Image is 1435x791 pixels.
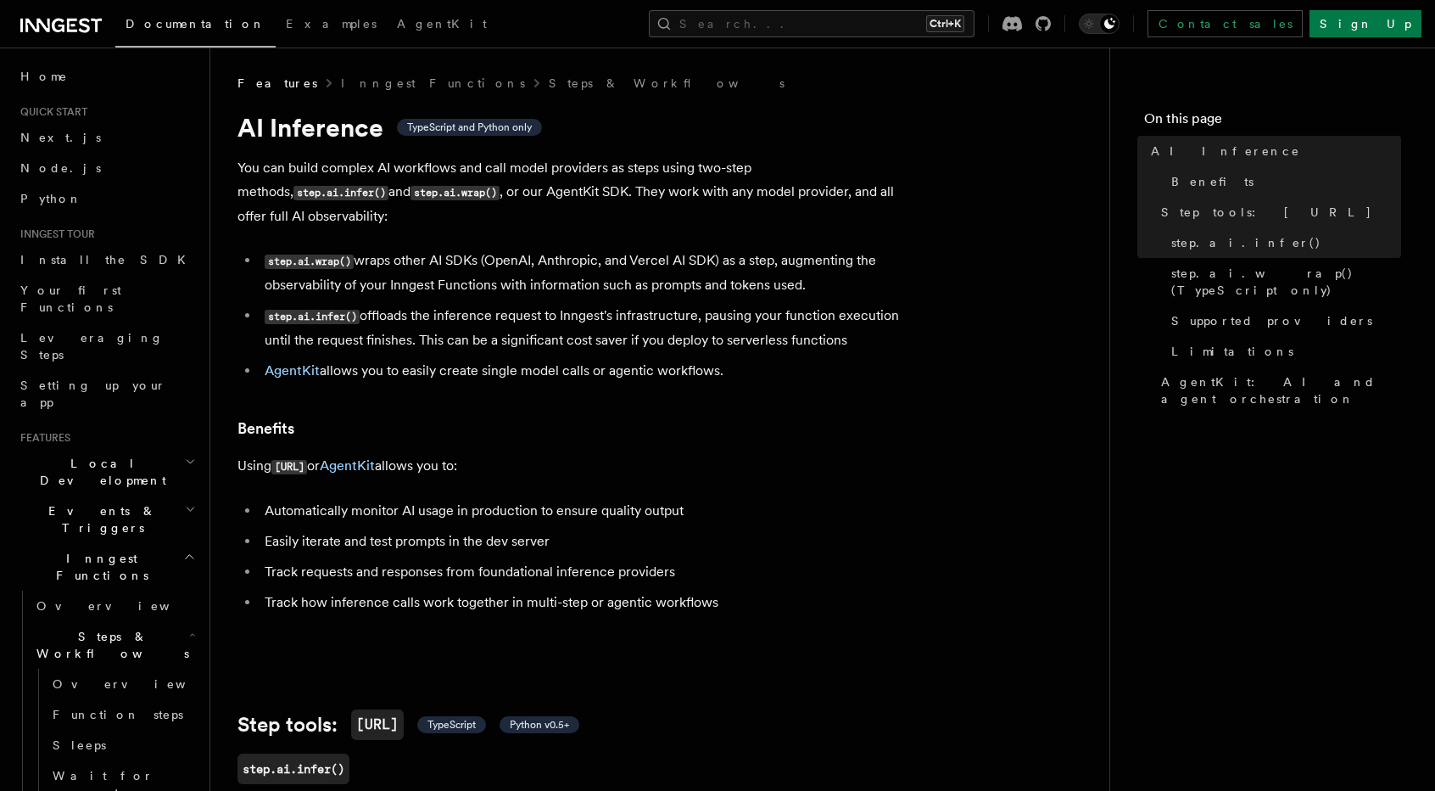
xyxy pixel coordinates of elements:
a: Step tools: [URL] [1154,197,1401,227]
code: step.ai.wrap() [265,255,354,269]
a: Examples [276,5,387,46]
a: Documentation [115,5,276,48]
li: offloads the inference request to Inngest's infrastructure, pausing your function execution until... [260,304,916,352]
a: step.ai.infer() [237,754,349,784]
code: step.ai.infer() [293,186,388,200]
span: Leveraging Steps [20,331,164,362]
a: AgentKit: AI and agent orchestration [1154,367,1401,414]
span: Local Development [14,455,185,489]
span: Overview [53,677,227,691]
kbd: Ctrl+K [926,15,964,32]
a: step.ai.infer() [1164,227,1401,258]
a: Function steps [46,699,199,730]
button: Steps & Workflows [30,621,199,669]
li: Easily iterate and test prompts in the dev server [260,530,916,553]
button: Search...Ctrl+K [649,10,974,37]
span: Examples [286,17,377,31]
span: Overview [36,599,211,613]
code: step.ai.infer() [265,310,360,324]
span: TypeScript and Python only [407,121,532,134]
span: Limitations [1171,343,1293,360]
span: Python [20,192,82,205]
li: wraps other AI SDKs (OpenAI, Anthropic, and Vercel AI SDK) as a step, augmenting the observabilit... [260,249,916,297]
li: Track requests and responses from foundational inference providers [260,560,916,584]
span: AgentKit: AI and agent orchestration [1161,373,1401,407]
li: Automatically monitor AI usage in production to ensure quality output [260,499,916,523]
span: Step tools: [URL] [1161,204,1372,221]
span: AI Inference [1151,143,1300,160]
a: Inngest Functions [341,75,525,92]
span: Steps & Workflows [30,628,189,662]
a: Python [14,183,199,214]
a: Next.js [14,122,199,153]
a: Home [14,61,199,92]
a: Your first Functions [14,275,199,323]
span: Events & Triggers [14,502,185,536]
span: Your first Functions [20,283,121,314]
span: Python v0.5+ [510,718,569,732]
button: Toggle dark mode [1079,14,1120,34]
a: AgentKit [265,362,320,379]
span: Inngest Functions [14,550,183,584]
a: Install the SDK [14,244,199,275]
span: TypeScript [427,718,476,732]
button: Events & Triggers [14,496,199,543]
span: Features [237,75,317,92]
p: You can build complex AI workflows and call model providers as steps using two-step methods, and ... [237,156,916,228]
a: Setting up your app [14,370,199,418]
a: Leveraging Steps [14,323,199,370]
button: Inngest Functions [14,543,199,591]
p: Using or allows you to: [237,454,916,479]
span: Home [20,68,68,85]
span: Quick start [14,105,87,119]
a: Overview [30,591,199,621]
span: Sleeps [53,738,106,752]
a: Benefits [1164,166,1401,197]
span: Install the SDK [20,253,196,266]
a: Steps & Workflows [549,75,785,92]
span: Node.js [20,161,101,175]
span: Benefits [1171,173,1254,190]
span: Inngest tour [14,227,95,241]
li: allows you to easily create single model calls or agentic workflows. [260,359,916,383]
h4: On this page [1144,109,1401,136]
span: Next.js [20,131,101,144]
a: Sign Up [1309,10,1421,37]
span: AgentKit [397,17,487,31]
span: Features [14,431,70,445]
a: Benefits [237,417,294,440]
a: Supported providers [1164,306,1401,336]
span: step.ai.wrap() (TypeScript only) [1171,265,1401,299]
a: Node.js [14,153,199,183]
a: Contact sales [1147,10,1303,37]
a: step.ai.wrap() (TypeScript only) [1164,258,1401,306]
li: Track how inference calls work together in multi-step or agentic workflows [260,591,916,614]
span: step.ai.infer() [1171,234,1321,251]
code: step.ai.wrap() [410,186,500,200]
span: Documentation [126,17,265,31]
code: [URL] [271,460,307,474]
a: AgentKit [387,5,497,46]
span: Function steps [53,708,183,721]
button: Local Development [14,448,199,496]
h1: AI Inference [237,112,916,143]
a: AgentKit [320,457,375,474]
a: AI Inference [1144,136,1401,166]
code: [URL] [351,710,404,740]
span: Supported providers [1171,312,1372,329]
a: Step tools:[URL] TypeScript Python v0.5+ [237,710,579,740]
a: Limitations [1164,336,1401,367]
a: Sleeps [46,730,199,760]
a: Overview [46,669,199,699]
span: Setting up your app [20,379,166,409]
